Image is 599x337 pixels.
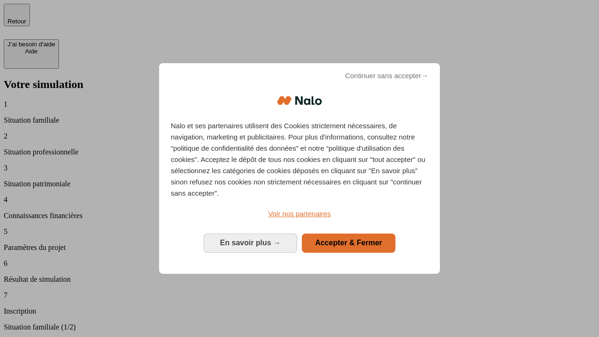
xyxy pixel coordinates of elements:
[171,120,428,199] p: Nalo et ses partenaires utilisent des Cookies strictement nécessaires, de navigation, marketing e...
[302,234,395,252] button: Accepter & Fermer: Accepter notre traitement des données et fermer
[159,63,440,273] div: Bienvenue chez Nalo Gestion du consentement
[171,208,428,220] a: Voir nos partenaires
[204,234,297,252] button: En savoir plus: Configurer vos consentements
[220,239,281,247] span: En savoir plus →
[268,210,330,218] span: Voir nos partenaires
[345,70,428,81] span: Continuer sans accepter→
[315,239,382,247] span: Accepter & Fermer
[277,87,322,115] img: Logo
